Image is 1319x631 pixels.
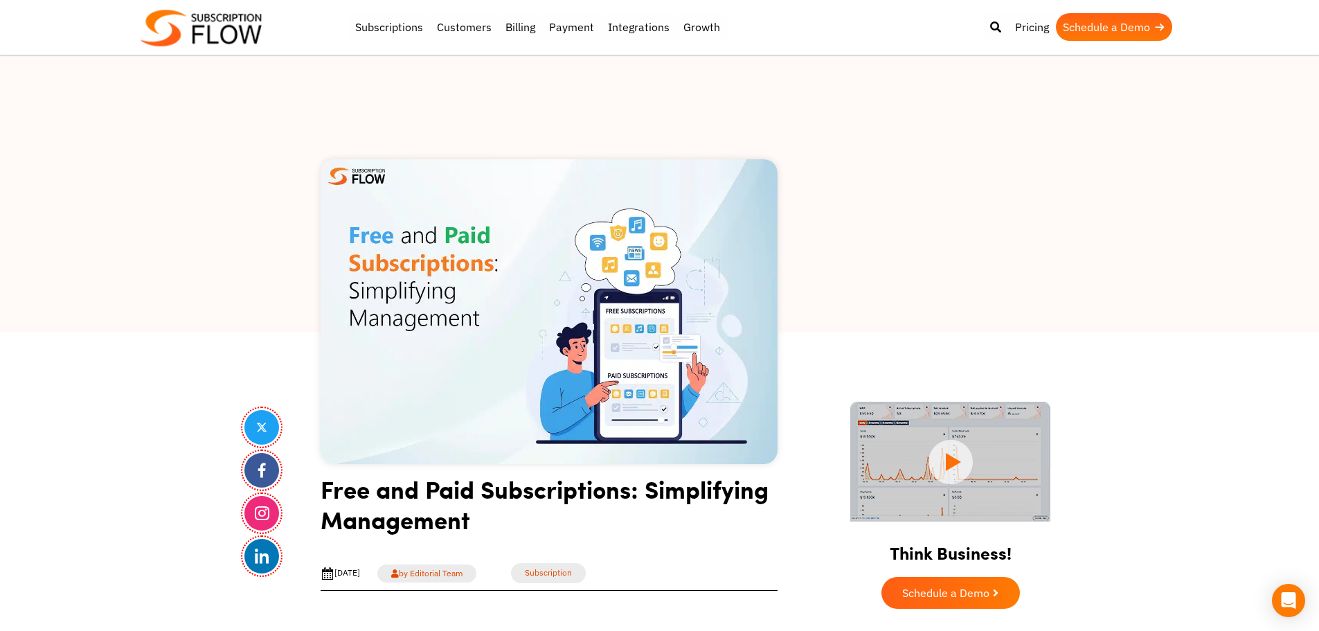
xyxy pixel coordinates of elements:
[542,13,601,41] a: Payment
[850,402,1050,522] img: intro video
[881,577,1020,609] a: Schedule a Demo
[321,159,778,464] img: Free and Paid Subscriptions
[826,526,1075,570] h2: Think Business!
[430,13,499,41] a: Customers
[676,13,727,41] a: Growth
[1056,13,1172,41] a: Schedule a Demo
[321,474,778,545] h1: Free and Paid Subscriptions: Simplifying Management
[511,563,586,583] a: Subscription
[141,10,262,46] img: Subscriptionflow
[1008,13,1056,41] a: Pricing
[321,567,360,580] div: [DATE]
[348,13,430,41] a: Subscriptions
[377,565,476,583] a: by Editorial Team
[601,13,676,41] a: Integrations
[1272,584,1305,617] div: Open Intercom Messenger
[902,587,989,598] span: Schedule a Demo
[499,13,542,41] a: Billing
